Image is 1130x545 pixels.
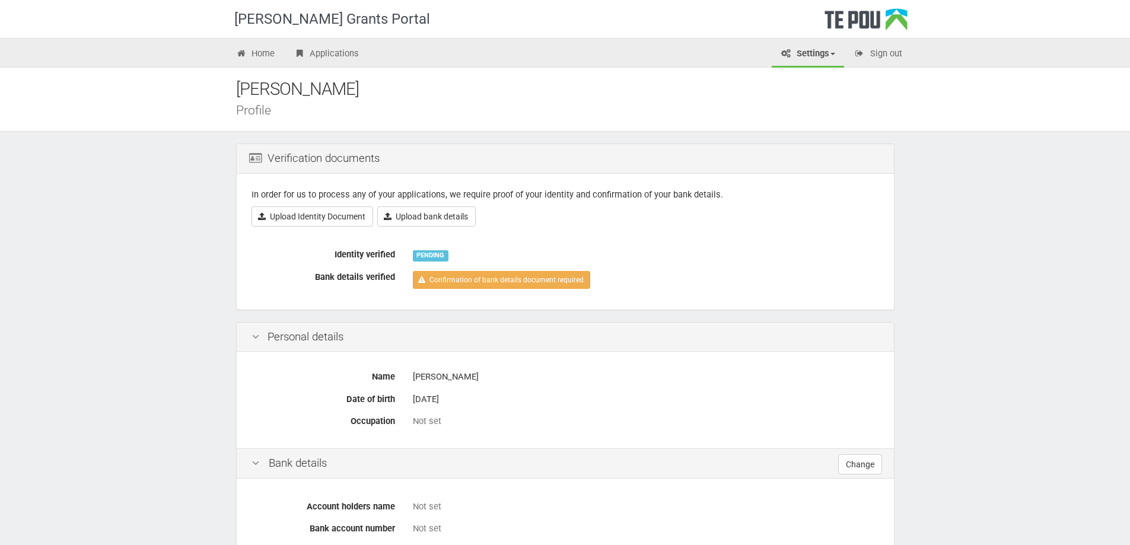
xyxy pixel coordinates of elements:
[285,42,368,68] a: Applications
[243,496,404,513] label: Account holders name
[413,250,448,261] div: PENDING
[413,522,879,535] div: Not set
[252,189,879,201] p: In order for us to process any of your applications, we require proof of your identity and confir...
[413,501,879,513] div: Not set
[252,206,373,227] a: Upload Identity Document
[413,366,879,387] div: [PERSON_NAME]
[243,267,404,283] label: Bank details verified
[243,389,404,406] label: Date of birth
[243,518,404,535] label: Bank account number
[413,271,590,289] a: Confirmation of bank details document required
[236,77,912,102] div: [PERSON_NAME]
[845,42,911,68] a: Sign out
[772,42,844,68] a: Settings
[227,42,284,68] a: Home
[237,323,894,352] div: Personal details
[377,206,476,227] a: Upload bank details
[236,104,912,116] div: Profile
[413,415,879,428] div: Not set
[825,8,908,38] div: Te Pou Logo
[243,244,404,261] label: Identity verified
[838,454,882,474] a: Change
[237,144,894,174] div: Verification documents
[243,366,404,383] label: Name
[413,389,879,410] div: [DATE]
[243,411,404,428] label: Occupation
[237,448,894,479] div: Bank details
